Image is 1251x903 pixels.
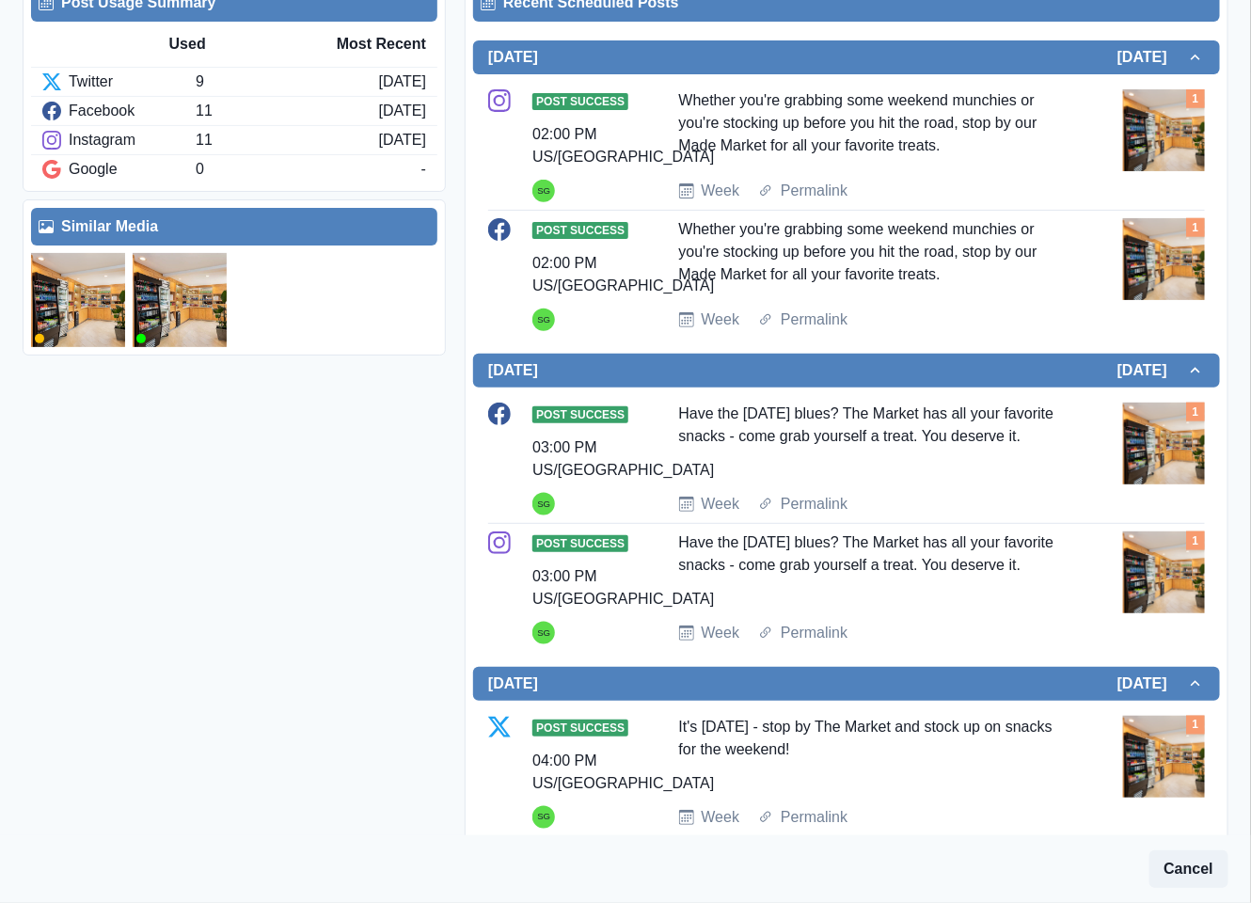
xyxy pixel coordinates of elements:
div: Total Media Attached [1186,716,1205,735]
button: [DATE][DATE] [473,354,1220,388]
a: Week [702,309,740,331]
div: Have the [DATE] blues? The Market has all your favorite snacks - come grab yourself a treat. You ... [679,531,1072,607]
a: Week [702,180,740,202]
div: Instagram [42,129,196,151]
div: [DATE][DATE] [473,701,1220,851]
h2: [DATE] [1117,48,1186,66]
span: Post Success [532,406,628,423]
div: Sarah Gleason [537,622,550,644]
div: Used [169,33,298,55]
div: 11 [196,129,378,151]
div: Similar Media [39,215,430,238]
div: Whether you're grabbing some weekend munchies or you're stocking up before you hit the road, stop... [679,89,1072,165]
div: Facebook [42,100,196,122]
div: 02:00 PM US/[GEOGRAPHIC_DATA] [532,123,714,168]
div: Whether you're grabbing some weekend munchies or you're stocking up before you hit the road, stop... [679,218,1072,293]
div: Total Media Attached [1186,531,1205,550]
div: Sarah Gleason [537,806,550,829]
a: Permalink [781,180,847,202]
div: [DATE] [379,71,426,93]
div: Sarah Gleason [537,180,550,202]
img: r9ipg97q8nztkqo4lld5 [1123,89,1205,171]
a: Permalink [781,493,847,515]
img: po0hx2sl57wyqso4csgm [133,253,227,347]
button: [DATE][DATE] [473,667,1220,701]
span: Post Success [532,720,628,737]
div: 03:00 PM US/[GEOGRAPHIC_DATA] [532,565,714,610]
span: Post Success [532,93,628,110]
div: Total Media Attached [1186,218,1205,237]
div: 11 [196,100,378,122]
button: [DATE][DATE] [473,40,1220,74]
span: Post Success [532,222,628,239]
img: r9ipg97q8nztkqo4lld5 [1123,531,1205,613]
h2: [DATE] [488,361,538,379]
a: Permalink [781,309,847,331]
div: Twitter [42,71,196,93]
div: [DATE][DATE] [473,74,1220,354]
h2: [DATE] [488,48,538,66]
div: 0 [196,158,420,181]
img: r9ipg97q8nztkqo4lld5 [1123,403,1205,484]
div: Google [42,158,196,181]
div: Most Recent [297,33,426,55]
a: Permalink [781,622,847,644]
div: Total Media Attached [1186,403,1205,421]
img: yhfsta1hghxb3mtxjxqg [31,253,125,347]
div: 9 [196,71,378,93]
div: Sarah Gleason [537,493,550,515]
img: r9ipg97q8nztkqo4lld5 [1123,716,1205,798]
div: [DATE] [379,129,426,151]
a: Permalink [781,806,847,829]
div: 04:00 PM US/[GEOGRAPHIC_DATA] [532,750,714,795]
div: 02:00 PM US/[GEOGRAPHIC_DATA] [532,252,714,297]
div: Total Media Attached [1186,89,1205,108]
div: [DATE][DATE] [473,388,1220,667]
div: It's [DATE] - stop by The Market and stock up on snacks for the weekend! [679,716,1072,791]
a: Week [702,806,740,829]
a: Week [702,493,740,515]
button: Cancel [1149,850,1228,888]
div: 03:00 PM US/[GEOGRAPHIC_DATA] [532,436,714,482]
div: Sarah Gleason [537,309,550,331]
img: r9ipg97q8nztkqo4lld5 [1123,218,1205,300]
a: Week [702,622,740,644]
h2: [DATE] [488,674,538,692]
div: - [421,158,426,181]
h2: [DATE] [1117,361,1186,379]
div: [DATE] [379,100,426,122]
h2: [DATE] [1117,674,1186,692]
div: Have the [DATE] blues? The Market has all your favorite snacks - come grab yourself a treat. You ... [679,403,1072,478]
span: Post Success [532,535,628,552]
